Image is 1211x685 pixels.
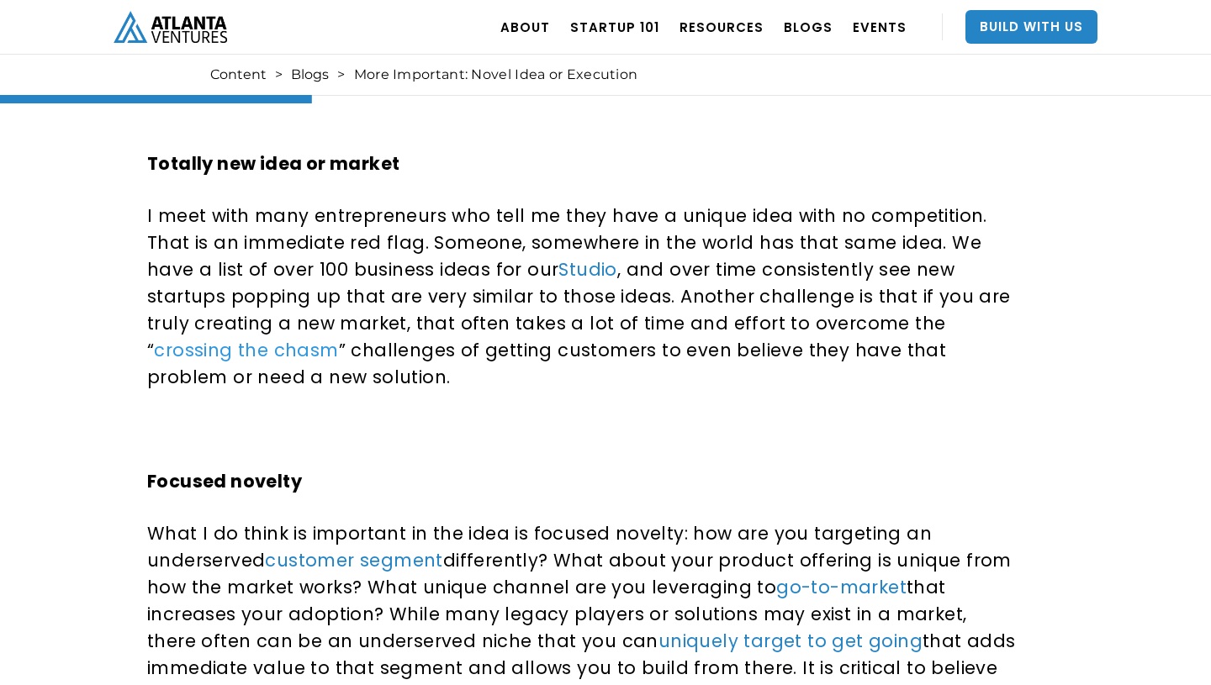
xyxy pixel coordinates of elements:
[965,10,1097,44] a: Build With Us
[147,98,1017,125] p: ‍
[275,66,283,83] div: >
[658,629,923,653] a: uniquely target to get going
[853,3,907,50] a: EVENTS
[776,575,907,599] a: go-to-market
[154,338,338,362] a: crossing the chasm
[265,548,442,572] a: customer segment
[291,66,329,83] a: Blogs
[210,66,267,83] a: Content
[354,66,638,83] div: More Important: Novel Idea or Execution
[147,416,1017,443] p: ‍
[558,257,616,282] a: Studio
[147,151,399,176] strong: Totally new idea or market
[570,3,659,50] a: Startup 101
[147,203,1017,391] p: I meet with many entrepreneurs who tell me they have a unique idea with no competition. That is a...
[500,3,550,50] a: ABOUT
[680,3,764,50] a: RESOURCES
[337,66,345,83] div: >
[784,3,833,50] a: BLOGS
[147,469,302,493] strong: Focused novelty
